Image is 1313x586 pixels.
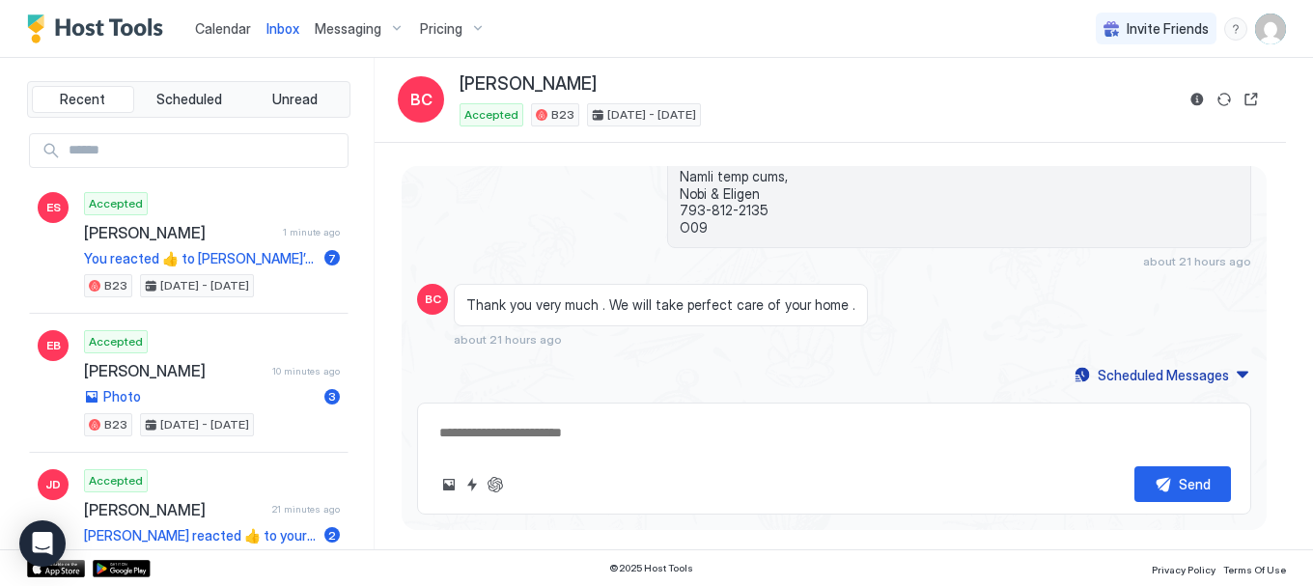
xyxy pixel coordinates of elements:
span: Accepted [89,195,143,212]
span: Inbox [266,20,299,37]
span: [PERSON_NAME] [84,361,265,380]
div: User profile [1255,14,1286,44]
span: Thank you very much . We will take perfect care of your home . [466,296,855,314]
span: You reacted 👍 to [PERSON_NAME]’s message "hello good morning. I am currently at work, I will resp... [84,250,317,267]
span: [DATE] - [DATE] [160,416,249,433]
button: Unread [243,86,346,113]
span: [PERSON_NAME] [84,500,265,519]
span: ES [46,199,61,216]
span: © 2025 Host Tools [609,562,693,574]
div: Scheduled Messages [1098,365,1229,385]
span: 3 [328,389,336,404]
span: Recent [60,91,105,108]
div: menu [1224,17,1247,41]
div: Send [1179,474,1211,494]
span: [PERSON_NAME] reacted 👍 to your message "Check with me when you get in town but they generally fi... [84,527,317,544]
a: Host Tools Logo [27,14,172,43]
span: Pricing [420,20,462,38]
a: Privacy Policy [1152,558,1215,578]
a: Google Play Store [93,560,151,577]
span: Scheduled [156,91,222,108]
button: Send [1134,466,1231,502]
span: about 21 hours ago [454,332,562,347]
span: EB [46,337,61,354]
span: B23 [551,106,574,124]
span: about 21 hours ago [1143,254,1251,268]
span: 7 [328,251,336,265]
span: [DATE] - [DATE] [160,277,249,294]
span: 10 minutes ago [272,365,340,377]
button: Scheduled [138,86,240,113]
a: App Store [27,560,85,577]
span: Messaging [315,20,381,38]
span: Accepted [89,472,143,489]
span: Calendar [195,20,251,37]
span: B23 [104,277,127,294]
span: Terms Of Use [1223,564,1286,575]
span: B23 [104,416,127,433]
span: JD [45,476,61,493]
a: Inbox [266,18,299,39]
span: [PERSON_NAME] [460,73,597,96]
button: ChatGPT Auto Reply [484,473,507,496]
span: Unread [272,91,318,108]
input: Input Field [61,134,348,167]
span: Accepted [464,106,518,124]
span: Accepted [89,333,143,350]
button: Open reservation [1240,88,1263,111]
button: Reservation information [1186,88,1209,111]
button: Quick reply [461,473,484,496]
span: Privacy Policy [1152,564,1215,575]
a: Terms Of Use [1223,558,1286,578]
span: Photo [103,388,141,405]
span: 21 minutes ago [272,503,340,516]
span: 1 minute ago [283,226,340,238]
span: [PERSON_NAME] [84,223,275,242]
a: Calendar [195,18,251,39]
span: [DATE] - [DATE] [607,106,696,124]
span: Invite Friends [1127,20,1209,38]
div: Open Intercom Messenger [19,520,66,567]
button: Scheduled Messages [1072,362,1251,388]
button: Sync reservation [1213,88,1236,111]
span: BC [410,88,433,111]
button: Upload image [437,473,461,496]
div: tab-group [27,81,350,118]
button: Recent [32,86,134,113]
span: BC [425,291,441,308]
span: 2 [328,528,336,543]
